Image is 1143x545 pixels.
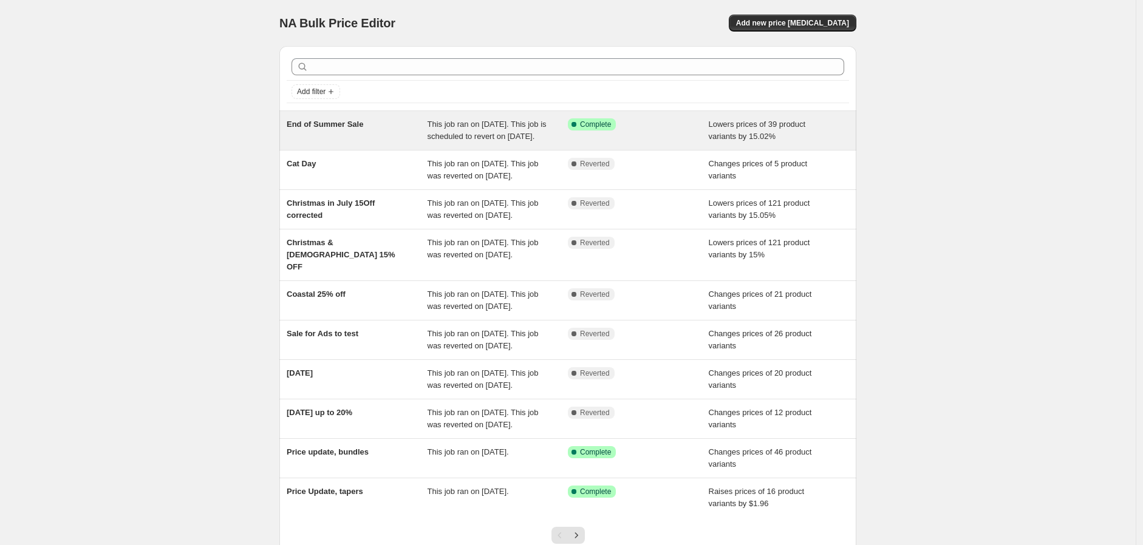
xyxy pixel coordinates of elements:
[709,198,810,220] span: Lowers prices of 121 product variants by 15.05%
[709,408,812,429] span: Changes prices of 12 product variants
[297,87,326,96] span: Add filter
[568,527,585,544] button: Next
[428,159,539,180] span: This job ran on [DATE]. This job was reverted on [DATE].
[428,368,539,390] span: This job ran on [DATE]. This job was reverted on [DATE].
[287,408,352,417] span: [DATE] up to 20%
[580,329,610,339] span: Reverted
[709,329,812,350] span: Changes prices of 26 product variants
[287,289,346,299] span: Coastal 25% off
[279,16,395,30] span: NA Bulk Price Editor
[580,487,611,496] span: Complete
[709,289,812,311] span: Changes prices of 21 product variants
[428,447,509,456] span: This job ran on [DATE].
[709,159,808,180] span: Changes prices of 5 product variants
[736,18,849,28] span: Add new price [MEDICAL_DATA]
[428,487,509,496] span: This job ran on [DATE].
[292,84,340,99] button: Add filter
[428,289,539,311] span: This job ran on [DATE]. This job was reverted on [DATE].
[287,329,358,338] span: Sale for Ads to test
[551,527,585,544] nav: Pagination
[428,238,539,259] span: This job ran on [DATE]. This job was reverted on [DATE].
[287,487,363,496] span: Price Update, tapers
[580,408,610,418] span: Reverted
[287,447,369,456] span: Price update, bundles
[428,198,539,220] span: This job ran on [DATE]. This job was reverted on [DATE].
[580,447,611,457] span: Complete
[428,120,547,141] span: This job ran on [DATE]. This job is scheduled to revert on [DATE].
[709,447,812,469] span: Changes prices of 46 product variants
[287,198,375,220] span: Christmas in July 15Off corrected
[287,159,316,168] span: Cat Day
[287,120,363,129] span: End of Summer Sale
[580,289,610,299] span: Reverted
[709,238,810,259] span: Lowers prices of 121 product variants by 15%
[287,368,313,377] span: [DATE]
[580,159,610,169] span: Reverted
[709,368,812,390] span: Changes prices of 20 product variants
[729,15,856,32] button: Add new price [MEDICAL_DATA]
[580,238,610,248] span: Reverted
[580,120,611,129] span: Complete
[428,408,539,429] span: This job ran on [DATE]. This job was reverted on [DATE].
[428,329,539,350] span: This job ran on [DATE]. This job was reverted on [DATE].
[580,198,610,208] span: Reverted
[709,487,805,508] span: Raises prices of 16 product variants by $1.96
[709,120,806,141] span: Lowers prices of 39 product variants by 15.02%
[287,238,395,271] span: Christmas & [DEMOGRAPHIC_DATA] 15% OFF
[580,368,610,378] span: Reverted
